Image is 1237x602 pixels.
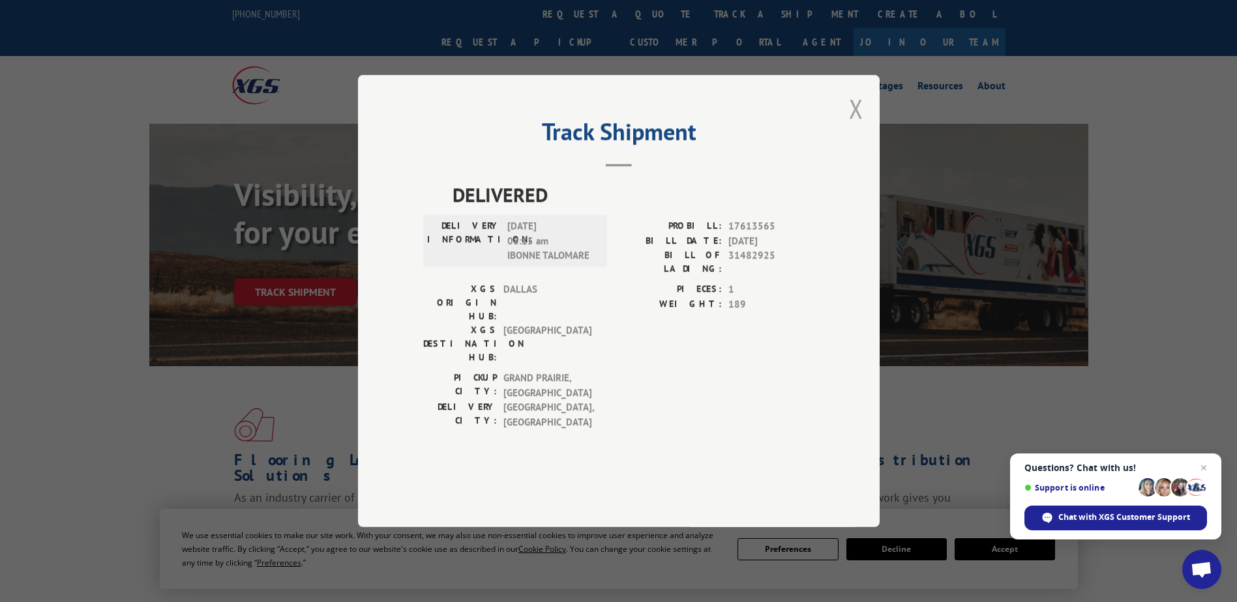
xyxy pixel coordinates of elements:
[423,122,814,147] h2: Track Shipment
[728,219,814,234] span: 17613565
[503,323,591,364] span: [GEOGRAPHIC_DATA]
[503,400,591,429] span: [GEOGRAPHIC_DATA] , [GEOGRAPHIC_DATA]
[423,400,497,429] label: DELIVERY CITY:
[619,282,722,297] label: PIECES:
[503,371,591,400] span: GRAND PRAIRIE , [GEOGRAPHIC_DATA]
[453,180,814,209] span: DELIVERED
[728,282,814,297] span: 1
[427,219,501,263] label: DELIVERY INFORMATION:
[1024,483,1134,493] span: Support is online
[1058,511,1190,523] span: Chat with XGS Customer Support
[507,219,595,263] span: [DATE] 08:15 am IBONNE TALOMARE
[1024,506,1207,530] div: Chat with XGS Customer Support
[728,234,814,249] span: [DATE]
[619,234,722,249] label: BILL DATE:
[423,371,497,400] label: PICKUP CITY:
[1024,463,1207,473] span: Questions? Chat with us!
[423,282,497,323] label: XGS ORIGIN HUB:
[619,248,722,276] label: BILL OF LADING:
[503,282,591,323] span: DALLAS
[728,248,814,276] span: 31482925
[1182,550,1221,589] div: Open chat
[423,323,497,364] label: XGS DESTINATION HUB:
[728,297,814,312] span: 189
[849,91,863,126] button: Close modal
[619,297,722,312] label: WEIGHT:
[1196,460,1212,476] span: Close chat
[619,219,722,234] label: PROBILL:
